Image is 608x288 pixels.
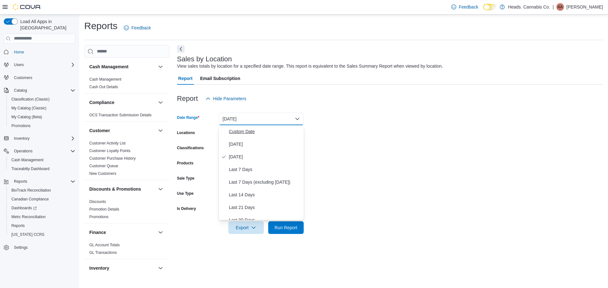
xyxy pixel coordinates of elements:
a: OCS Transaction Submission Details [89,113,152,117]
a: Metrc Reconciliation [9,213,48,221]
span: Traceabilty Dashboard [9,165,75,173]
button: Metrc Reconciliation [6,212,78,221]
button: Users [11,61,26,69]
button: Cash Management [157,63,164,70]
div: Discounts & Promotions [84,198,169,223]
button: Reports [1,177,78,186]
span: Inventory [14,136,29,141]
div: Select listbox [219,125,304,220]
span: Settings [11,243,75,251]
button: Reports [11,178,30,185]
button: Cash Management [89,64,155,70]
button: Cash Management [6,156,78,164]
button: Compliance [157,99,164,106]
span: Classification (Classic) [9,95,75,103]
h3: Compliance [89,99,114,106]
a: Customers [11,74,35,82]
span: Metrc Reconciliation [11,214,46,219]
span: Customers [14,75,32,80]
span: Last 21 Days [229,204,301,211]
span: Cash Management [11,157,43,162]
input: Dark Mode [483,4,497,10]
span: GL Account Totals [89,242,120,248]
a: Cash Management [89,77,121,82]
span: [US_STATE] CCRS [11,232,44,237]
span: Washington CCRS [9,231,75,238]
span: My Catalog (Beta) [11,114,42,119]
span: Promotion Details [89,207,119,212]
span: Promotions [9,122,75,130]
button: Inventory [89,265,155,271]
button: Catalog [1,86,78,95]
span: Users [11,61,75,69]
span: Home [14,50,24,55]
span: BioTrack Reconciliation [9,187,75,194]
a: Traceabilty Dashboard [9,165,52,173]
span: [DATE] [229,153,301,161]
span: Customer Purchase History [89,156,136,161]
a: Reports [9,222,27,230]
div: Abe Aoun [556,3,564,11]
a: GL Account Totals [89,243,120,247]
img: Cova [13,4,41,10]
a: Promotions [9,122,33,130]
span: Canadian Compliance [9,195,75,203]
span: Custom Date [229,128,301,135]
span: Load All Apps in [GEOGRAPHIC_DATA] [18,18,75,31]
h3: Cash Management [89,64,129,70]
span: Last 30 Days [229,216,301,224]
a: Customer Queue [89,164,118,168]
div: Compliance [84,111,169,121]
div: Cash Management [84,76,169,93]
span: My Catalog (Classic) [11,106,47,111]
button: Discounts & Promotions [89,186,155,192]
a: Discounts [89,199,106,204]
h3: Sales by Location [177,55,232,63]
span: Export [232,221,260,234]
button: Customer [157,127,164,134]
label: Is Delivery [177,206,196,211]
button: My Catalog (Classic) [6,104,78,113]
a: Customer Activity List [89,141,126,145]
span: Customer Loyalty Points [89,148,130,153]
span: Cash Out Details [89,84,118,89]
label: Use Type [177,191,193,196]
button: Canadian Compliance [6,195,78,204]
button: My Catalog (Beta) [6,113,78,121]
div: Finance [84,241,169,259]
span: Home [11,48,75,56]
a: Settings [11,244,30,251]
button: Traceabilty Dashboard [6,164,78,173]
a: Dashboards [9,204,39,212]
h1: Reports [84,20,117,32]
p: [PERSON_NAME] [567,3,603,11]
span: Last 7 Days [229,166,301,173]
a: Dashboards [6,204,78,212]
span: AA [558,3,563,11]
span: Classification (Classic) [11,97,50,102]
span: Metrc Reconciliation [9,213,75,221]
button: Operations [1,147,78,156]
span: BioTrack Reconciliation [11,188,51,193]
span: Promotions [11,123,31,128]
span: Operations [14,149,33,154]
span: Run Report [275,224,297,231]
a: Canadian Compliance [9,195,51,203]
button: [DATE] [219,113,304,125]
button: Customer [89,127,155,134]
button: Home [1,47,78,57]
span: Dashboards [11,205,37,211]
label: Classifications [177,145,204,150]
span: OCS Transaction Submission Details [89,113,152,118]
button: Finance [89,229,155,236]
span: Operations [11,147,75,155]
span: Traceabilty Dashboard [11,166,49,171]
span: Customer Queue [89,163,118,169]
span: GL Transactions [89,250,117,255]
span: Email Subscription [200,72,240,85]
span: Dashboards [9,204,75,212]
label: Locations [177,130,195,135]
button: Customers [1,73,78,82]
